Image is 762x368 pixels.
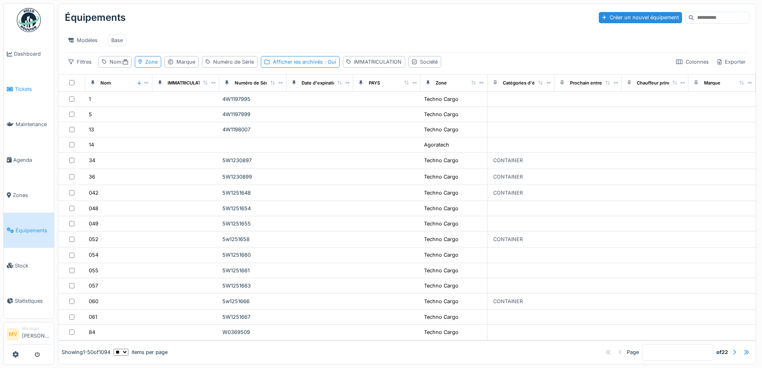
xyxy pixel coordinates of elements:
div: Techno Cargo [424,328,458,336]
div: Numéro de Série [235,80,272,86]
div: 049 [89,220,98,227]
div: Numéro de Série [213,58,254,66]
div: Afficher les archivés [273,58,336,66]
a: Dashboard [4,36,54,72]
div: 5W1230897 [222,157,283,164]
span: Statistiques [15,297,51,305]
a: Statistiques [4,283,54,318]
div: CONTAINER [493,235,523,243]
div: Nom [100,80,111,86]
div: Agoratech [424,141,449,149]
div: 052 [89,235,98,243]
div: Techno Cargo [424,220,458,227]
div: 5W1251648 [222,189,283,197]
a: Tickets [4,72,54,107]
div: 4W1197999 [222,111,283,118]
div: Techno Cargo [424,298,458,305]
div: Manager [22,326,51,332]
div: 4W1197995 [222,95,283,103]
div: Marque [176,58,195,66]
div: 5W1251663 [222,282,283,290]
div: Créer un nouvel équipement [599,12,682,23]
span: Dashboard [14,50,51,58]
div: Date d'expiration [302,80,339,86]
a: Maintenance [4,107,54,142]
div: 14 [89,141,94,149]
div: Showing 1 - 50 of 1094 [62,348,110,356]
span: Tickets [15,85,51,93]
span: Équipements [16,227,51,234]
div: Techno Cargo [424,126,458,133]
div: 4W1198007 [222,126,283,133]
div: IMMATRICULATION [354,58,402,66]
div: Société [420,58,438,66]
div: 36 [89,173,95,181]
span: Maintenance [16,121,51,128]
div: Techno Cargo [424,189,458,197]
a: Équipements [4,213,54,248]
div: Techno Cargo [424,205,458,212]
div: 5 [89,111,92,118]
div: Zone [436,80,447,86]
div: 042 [89,189,98,197]
li: [PERSON_NAME] [22,326,51,343]
div: CONTAINER [493,157,523,164]
div: Nom [110,58,128,66]
div: 055 [89,267,98,274]
div: Colonnes [672,56,712,68]
div: Marque [704,80,720,86]
div: 34 [89,157,95,164]
div: Filtres [65,56,95,68]
div: Équipements [65,7,126,28]
div: Techno Cargo [424,173,458,181]
div: 5W1230899 [222,173,283,181]
div: CONTAINER [493,298,523,305]
strong: of 22 [716,348,728,356]
div: Modèles [65,34,101,46]
a: Stock [4,248,54,283]
span: Zones [13,191,51,199]
div: 5W1251654 [222,205,283,212]
div: 5w1251666 [222,298,283,305]
div: 048 [89,205,98,212]
div: Zone [145,58,158,66]
div: 054 [89,251,98,259]
div: Base [111,36,123,44]
div: 5W1251661 [222,267,283,274]
div: Techno Cargo [424,313,458,321]
div: Techno Cargo [424,235,458,243]
div: 13 [89,126,94,133]
div: 5w1251658 [222,235,283,243]
li: MV [7,328,19,340]
a: Agenda [4,142,54,177]
div: W0369509 [222,328,283,336]
div: 061 [89,313,97,321]
div: Catégories d'équipement [503,80,558,86]
span: Stock [15,262,51,269]
span: : Oui [323,59,336,65]
div: items per page [114,348,168,356]
div: Techno Cargo [424,95,458,103]
div: Prochain entretien [570,80,610,86]
div: Techno Cargo [424,267,458,274]
span: : [121,59,128,65]
div: 5W1251655 [222,220,283,227]
div: Techno Cargo [424,157,458,164]
span: Agenda [13,156,51,164]
div: 5W1251667 [222,313,283,321]
div: 057 [89,282,98,290]
div: Exporter [714,56,749,68]
div: 060 [89,298,98,305]
div: Techno Cargo [424,282,458,290]
div: IMMATRICULATION [168,80,209,86]
div: Techno Cargo [424,111,458,118]
div: Page [627,348,639,356]
div: 5W1251660 [222,251,283,259]
div: Techno Cargo [424,251,458,259]
div: Chauffeur principal [637,80,678,86]
img: Badge_color-CXgf-gQk.svg [17,8,41,32]
a: Zones [4,177,54,213]
div: CONTAINER [493,173,523,181]
div: PAYS [369,80,380,86]
a: MV Manager[PERSON_NAME] [7,326,51,345]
